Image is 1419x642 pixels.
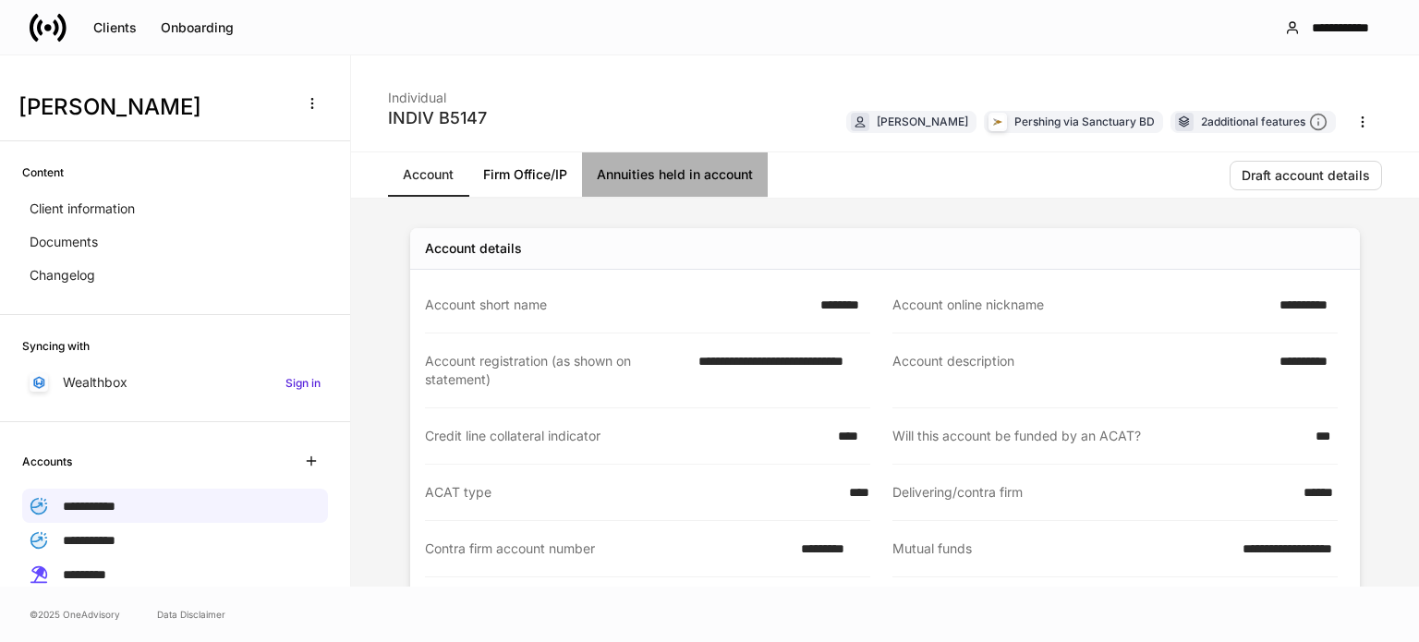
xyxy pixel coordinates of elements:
[892,352,1268,389] div: Account description
[157,607,225,622] a: Data Disclaimer
[425,239,522,258] div: Account details
[1014,113,1155,130] div: Pershing via Sanctuary BD
[1242,169,1370,182] div: Draft account details
[22,337,90,355] h6: Syncing with
[285,374,321,392] h6: Sign in
[63,373,127,392] p: Wealthbox
[892,296,1268,314] div: Account online nickname
[388,78,487,107] div: Individual
[30,607,120,622] span: © 2025 OneAdvisory
[22,164,64,181] h6: Content
[22,259,328,292] a: Changelog
[468,152,582,197] a: Firm Office/IP
[892,427,1304,445] div: Will this account be funded by an ACAT?
[892,483,1292,502] div: Delivering/contra firm
[22,192,328,225] a: Client information
[425,296,809,314] div: Account short name
[425,539,790,558] div: Contra firm account number
[388,152,468,197] a: Account
[30,200,135,218] p: Client information
[161,21,234,34] div: Onboarding
[877,113,968,130] div: [PERSON_NAME]
[30,233,98,251] p: Documents
[425,483,838,502] div: ACAT type
[22,366,328,399] a: WealthboxSign in
[582,152,768,197] a: Annuities held in account
[425,352,687,389] div: Account registration (as shown on statement)
[30,266,95,285] p: Changelog
[149,13,246,42] button: Onboarding
[93,21,137,34] div: Clients
[892,539,1231,558] div: Mutual funds
[1201,113,1328,132] div: 2 additional features
[22,225,328,259] a: Documents
[81,13,149,42] button: Clients
[22,453,72,470] h6: Accounts
[425,427,827,445] div: Credit line collateral indicator
[18,92,285,122] h3: [PERSON_NAME]
[388,107,487,129] div: INDIV B5147
[1230,161,1382,190] button: Draft account details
